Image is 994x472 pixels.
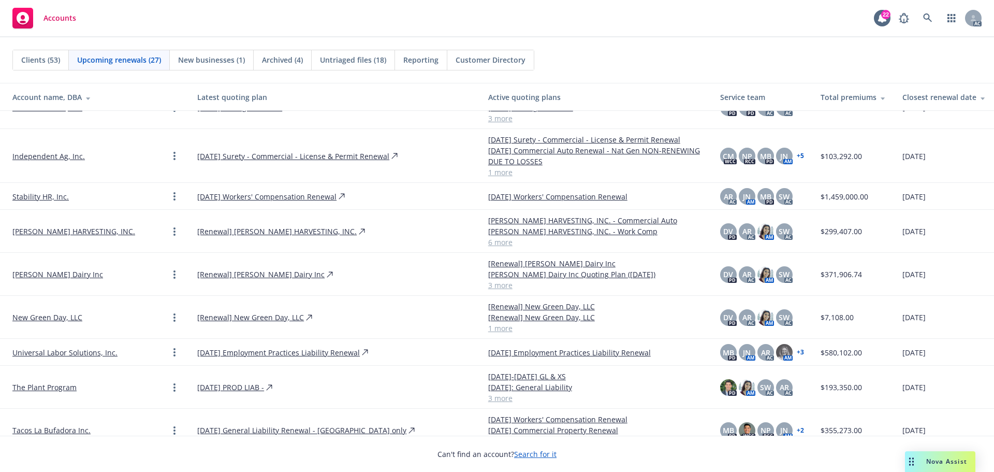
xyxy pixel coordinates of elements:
[761,347,770,358] span: AR
[902,92,986,103] div: Closest renewal date
[77,54,161,65] span: Upcoming renewals (27)
[168,424,181,437] a: Open options
[488,382,704,393] a: [DATE]: General Liability
[197,151,389,162] a: [DATE] Surety - Commercial - License & Permit Renewal
[902,226,926,237] span: [DATE]
[12,425,91,436] a: Tacos La Bufadora Inc.
[197,92,472,103] div: Latest quoting plan
[742,312,752,323] span: AR
[760,382,771,393] span: SW
[488,145,704,167] a: [DATE] Commercial Auto Renewal - Nat Gen NON-RENEWING DUE TO LOSSES
[488,312,704,323] a: [Renewal] New Green Day, LLC
[488,191,704,202] a: [DATE] Workers' Compensation Renewal
[168,346,181,359] a: Open options
[488,280,704,291] a: 3 more
[742,226,752,237] span: AR
[821,92,886,103] div: Total premiums
[488,237,704,248] a: 6 more
[742,269,752,280] span: AR
[488,371,704,382] a: [DATE]-[DATE] GL & XS
[488,92,704,103] div: Active quoting plans
[779,312,790,323] span: SW
[720,92,804,103] div: Service team
[514,449,557,459] a: Search for it
[797,349,804,355] a: + 3
[168,268,181,281] a: Open options
[821,382,862,393] span: $193,350.00
[797,427,804,434] a: + 2
[894,8,914,28] a: Report a Bug
[168,190,181,203] a: Open options
[197,382,264,393] a: [DATE] PROD LIAB -
[720,379,737,396] img: photo
[488,393,704,404] a: 3 more
[724,191,733,202] span: AR
[797,153,804,159] a: + 5
[723,269,733,280] span: DV
[197,226,357,237] a: [Renewal] [PERSON_NAME] HARVESTING, INC.
[488,226,704,237] a: [PERSON_NAME] HARVESTING, INC. - Work Comp
[262,54,303,65] span: Archived (4)
[821,425,862,436] span: $355,273.00
[821,347,862,358] span: $580,102.00
[739,422,755,439] img: photo
[902,269,926,280] span: [DATE]
[821,312,854,323] span: $7,108.00
[197,269,325,280] a: [Renewal] [PERSON_NAME] Dairy Inc
[739,379,755,396] img: photo
[488,167,704,178] a: 1 more
[488,323,704,334] a: 1 more
[902,347,926,358] span: [DATE]
[168,381,181,394] a: Open options
[780,425,788,436] span: JN
[12,269,103,280] a: [PERSON_NAME] Dairy Inc
[757,309,774,326] img: photo
[168,311,181,324] a: Open options
[320,54,386,65] span: Untriaged files (18)
[780,151,788,162] span: JN
[197,312,304,323] a: [Renewal] New Green Day, LLC
[902,151,926,162] span: [DATE]
[760,191,771,202] span: MB
[821,151,862,162] span: $103,292.00
[12,312,82,323] a: New Green Day, LLC
[488,269,704,280] a: [PERSON_NAME] Dairy Inc Quoting Plan ([DATE])
[926,457,967,466] span: Nova Assist
[12,92,181,103] div: Account name, DBA
[821,226,862,237] span: $299,407.00
[902,191,926,202] span: [DATE]
[12,382,77,393] a: The Plant Program
[723,151,734,162] span: CM
[723,226,733,237] span: DV
[905,451,918,472] div: Drag to move
[881,10,890,19] div: 22
[821,269,862,280] span: $371,906.74
[757,223,774,240] img: photo
[902,312,926,323] span: [DATE]
[902,382,926,393] span: [DATE]
[178,54,245,65] span: New businesses (1)
[757,266,774,283] img: photo
[168,150,181,162] a: Open options
[403,54,438,65] span: Reporting
[779,226,790,237] span: SW
[488,347,704,358] a: [DATE] Employment Practices Liability Renewal
[8,4,80,33] a: Accounts
[43,14,76,22] span: Accounts
[743,191,751,202] span: JN
[21,54,60,65] span: Clients (53)
[12,191,69,202] a: Stability HR, Inc.
[488,414,704,425] a: [DATE] Workers' Compensation Renewal
[902,425,926,436] span: [DATE]
[488,215,704,226] a: [PERSON_NAME] HARVESTING, INC. - Commercial Auto
[197,191,337,202] a: [DATE] Workers' Compensation Renewal
[12,151,85,162] a: Independent Ag, Inc.
[723,425,734,436] span: MB
[776,344,793,361] img: photo
[905,451,975,472] button: Nova Assist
